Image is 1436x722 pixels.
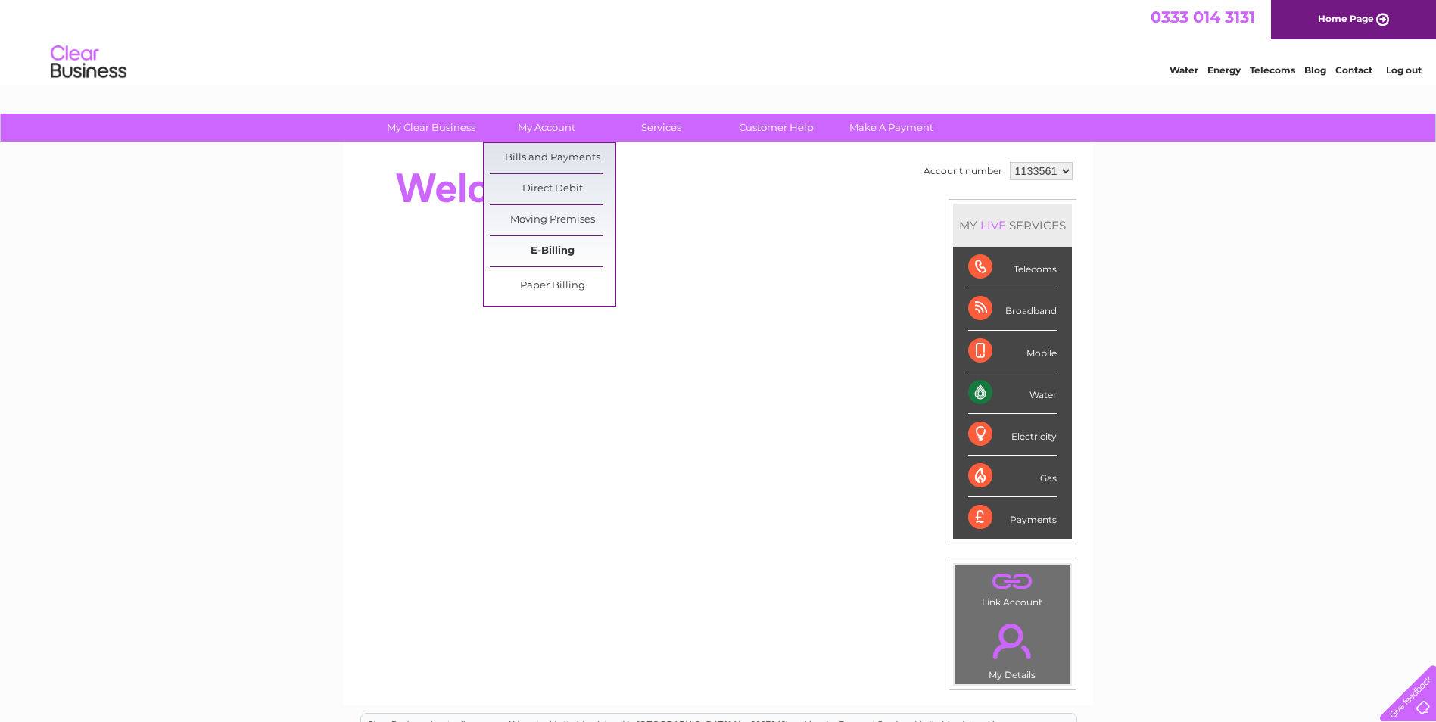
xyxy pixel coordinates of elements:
[958,615,1067,668] a: .
[968,247,1057,288] div: Telecoms
[968,288,1057,330] div: Broadband
[953,204,1072,247] div: MY SERVICES
[968,456,1057,497] div: Gas
[490,174,615,204] a: Direct Debit
[484,114,609,142] a: My Account
[1250,64,1295,76] a: Telecoms
[361,8,1076,73] div: Clear Business is a trading name of Verastar Limited (registered in [GEOGRAPHIC_DATA] No. 3667643...
[1151,8,1255,26] a: 0333 014 3131
[490,205,615,235] a: Moving Premises
[1386,64,1422,76] a: Log out
[954,564,1071,612] td: Link Account
[490,271,615,301] a: Paper Billing
[829,114,954,142] a: Make A Payment
[977,218,1009,232] div: LIVE
[50,39,127,86] img: logo.png
[1170,64,1198,76] a: Water
[968,372,1057,414] div: Water
[1304,64,1326,76] a: Blog
[920,158,1006,184] td: Account number
[1335,64,1372,76] a: Contact
[954,611,1071,685] td: My Details
[958,568,1067,595] a: .
[968,414,1057,456] div: Electricity
[490,236,615,266] a: E-Billing
[714,114,839,142] a: Customer Help
[599,114,724,142] a: Services
[968,331,1057,372] div: Mobile
[968,497,1057,538] div: Payments
[369,114,494,142] a: My Clear Business
[1207,64,1241,76] a: Energy
[490,143,615,173] a: Bills and Payments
